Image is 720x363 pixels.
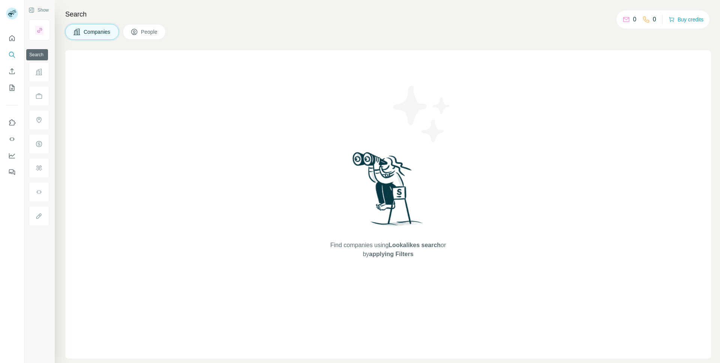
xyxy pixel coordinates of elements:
[653,15,656,24] p: 0
[669,14,703,25] button: Buy credits
[84,28,111,36] span: Companies
[349,150,427,234] img: Surfe Illustration - Woman searching with binoculars
[23,4,54,16] button: Show
[65,9,711,19] h4: Search
[6,81,18,94] button: My lists
[141,28,158,36] span: People
[6,64,18,78] button: Enrich CSV
[328,241,448,259] span: Find companies using or by
[6,132,18,146] button: Use Surfe API
[388,80,456,148] img: Surfe Illustration - Stars
[6,149,18,162] button: Dashboard
[6,165,18,179] button: Feedback
[6,31,18,45] button: Quick start
[6,48,18,61] button: Search
[369,251,413,257] span: applying Filters
[388,242,441,248] span: Lookalikes search
[6,116,18,129] button: Use Surfe on LinkedIn
[633,15,636,24] p: 0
